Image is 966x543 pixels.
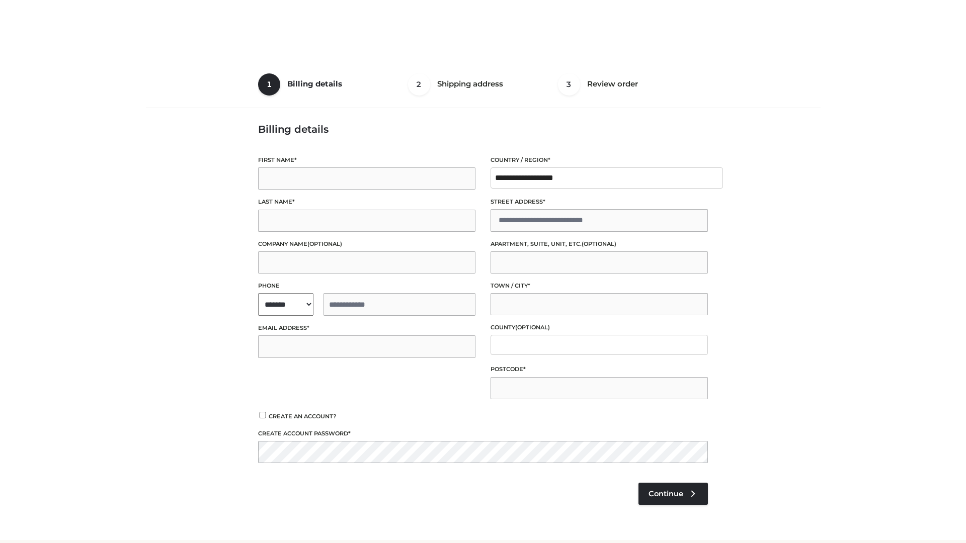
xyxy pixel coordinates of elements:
span: 3 [558,73,580,96]
input: Create an account? [258,412,267,418]
label: Street address [491,197,708,207]
label: First name [258,155,475,165]
label: County [491,323,708,332]
a: Continue [638,483,708,505]
span: (optional) [307,240,342,247]
span: (optional) [582,240,616,247]
span: Shipping address [437,79,503,88]
span: (optional) [515,324,550,331]
span: Create an account? [269,413,337,420]
label: Create account password [258,429,708,438]
label: Country / Region [491,155,708,165]
span: 1 [258,73,280,96]
label: Email address [258,323,475,333]
span: Review order [587,79,638,88]
label: Apartment, suite, unit, etc. [491,239,708,249]
span: 2 [408,73,430,96]
label: Postcode [491,365,708,374]
label: Phone [258,281,475,291]
h3: Billing details [258,123,708,135]
label: Company name [258,239,475,249]
span: Continue [649,489,683,498]
span: Billing details [287,79,342,88]
label: Town / City [491,281,708,291]
label: Last name [258,197,475,207]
